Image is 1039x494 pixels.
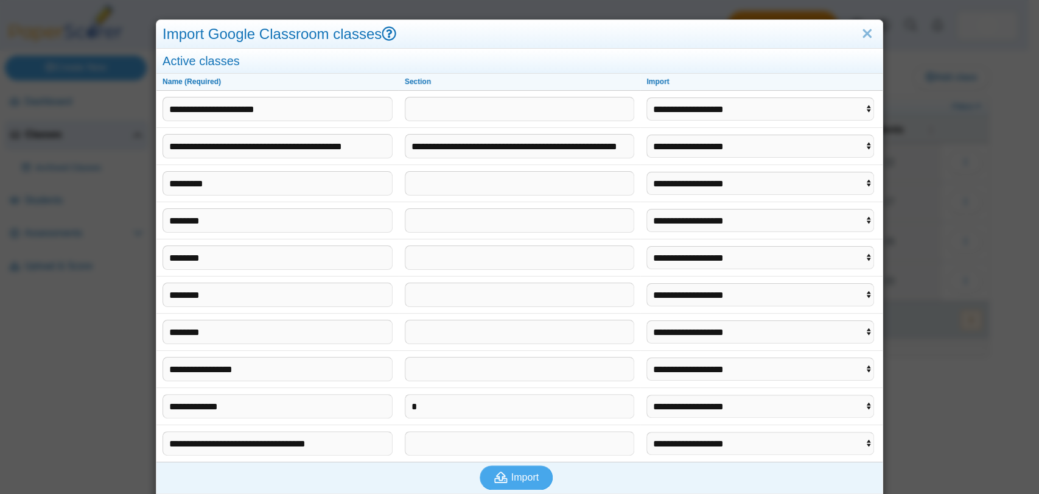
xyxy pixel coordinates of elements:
[399,74,641,91] th: Section
[156,74,399,91] th: Name (Required)
[640,74,883,91] th: Import
[156,20,883,49] div: Import Google Classroom classes
[480,465,553,490] button: Import
[511,472,539,482] span: Import
[858,24,876,44] a: Close
[156,49,883,74] div: Active classes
